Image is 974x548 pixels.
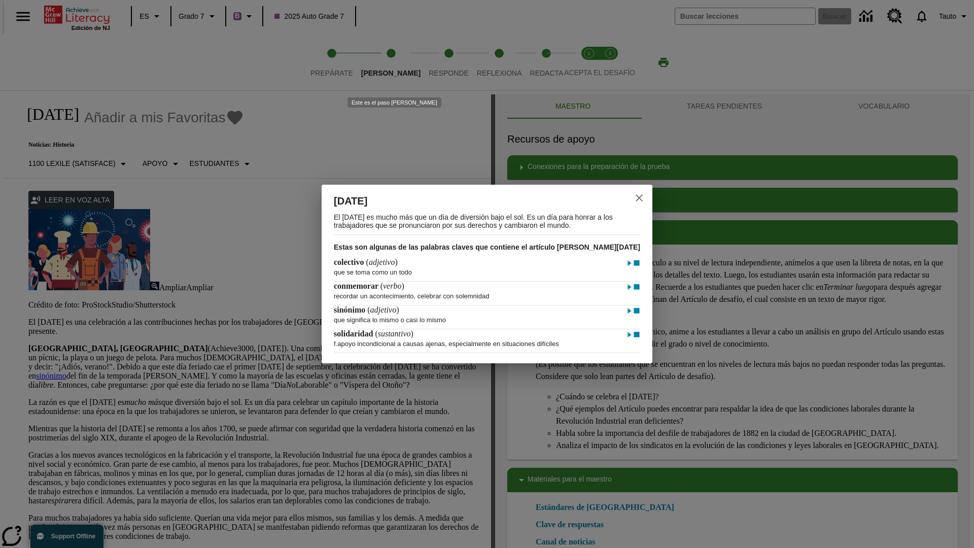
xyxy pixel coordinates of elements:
p: recordar un acontecimiento, celebrar con solemnidad [334,287,638,300]
h4: ( ) [334,258,398,267]
span: adjetivo [369,258,395,266]
img: Detener - sinónimo [633,306,640,316]
span: colectivo [334,258,366,266]
h3: Estas son algunas de las palabras claves que contiene el artículo [PERSON_NAME][DATE] [334,235,640,258]
h2: [DATE] [334,193,610,209]
img: Detener - colectivo [633,258,640,268]
span: f. [334,340,337,348]
p: apoyo incondicional a causas ajenas, especialmente en situaciones difíciles [334,335,638,348]
span: adjetivo [370,305,397,314]
span: verbo [383,282,401,290]
img: Detener - solidaridad [633,330,640,340]
img: Detener - conmemorar [633,282,640,292]
p: que significa lo mismo o casi lo mismo [334,311,638,324]
span: solidaridad [334,329,375,338]
span: sustantivo [378,329,411,338]
p: El [DATE] es mucho más que un día de diversión bajo el sol. Es un día para honrar a los trabajado... [334,209,638,234]
img: Reproducir - conmemorar [626,282,633,292]
span: conmemorar [334,282,380,290]
img: Reproducir - colectivo [626,258,633,268]
img: Reproducir - sinónimo [626,306,633,316]
div: Este es el paso [PERSON_NAME] [347,97,441,108]
h4: ( ) [334,305,399,315]
p: que se toma como un todo [334,263,638,276]
button: close [627,186,651,210]
img: Reproducir - solidaridad [626,330,633,340]
h4: ( ) [334,282,404,291]
span: sinónimo [334,305,367,314]
h4: ( ) [334,329,413,338]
